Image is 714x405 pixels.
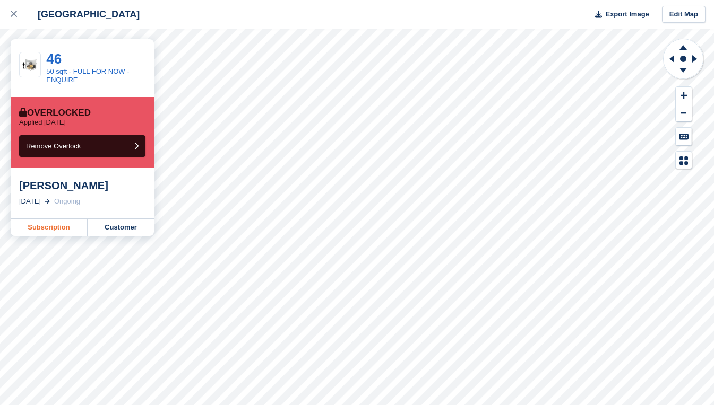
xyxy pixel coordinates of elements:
a: 50 sqft - FULL FOR NOW - ENQUIRE [46,67,129,84]
div: [PERSON_NAME] [19,179,145,192]
button: Map Legend [676,152,692,169]
p: Applied [DATE] [19,118,66,127]
span: Remove Overlock [26,142,81,150]
span: Export Image [605,9,649,20]
button: Zoom In [676,87,692,104]
button: Zoom Out [676,104,692,122]
div: [DATE] [19,196,41,207]
div: Overlocked [19,108,91,118]
a: Customer [88,219,154,236]
img: 50-sqft-unit.jpg [20,57,40,72]
div: [GEOGRAPHIC_DATA] [28,8,140,21]
a: Subscription [11,219,88,236]
button: Remove Overlock [19,135,145,157]
div: Ongoing [54,196,80,207]
button: Export Image [589,6,649,23]
a: 46 [46,51,62,67]
a: Edit Map [662,6,706,23]
button: Keyboard Shortcuts [676,128,692,145]
img: arrow-right-light-icn-cde0832a797a2874e46488d9cf13f60e5c3a73dbe684e267c42b8395dfbc2abf.svg [45,199,50,204]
